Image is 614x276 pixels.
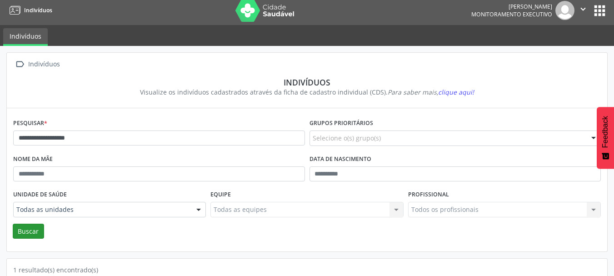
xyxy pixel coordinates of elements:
span: Indivíduos [24,6,52,14]
div: Indivíduos [20,77,594,87]
span: Feedback [601,116,609,148]
a: Indivíduos [3,28,48,46]
span: Todas as unidades [16,205,187,214]
label: Unidade de saúde [13,188,67,202]
div: [PERSON_NAME] [471,3,552,10]
label: Pesquisar [13,116,47,130]
span: Monitoramento Executivo [471,10,552,18]
div: Visualize os indivíduos cadastrados através da ficha de cadastro individual (CDS). [20,87,594,97]
label: Equipe [210,188,231,202]
div: Indivíduos [26,58,61,71]
label: Profissional [408,188,449,202]
label: Nome da mãe [13,152,53,166]
i:  [578,4,588,14]
img: img [555,1,574,20]
label: Data de nascimento [309,152,371,166]
a: Indivíduos [6,3,52,18]
span: clique aqui! [438,88,474,96]
button: Buscar [13,224,44,239]
label: Grupos prioritários [309,116,373,130]
button: Feedback - Mostrar pesquisa [597,107,614,169]
div: 1 resultado(s) encontrado(s) [13,265,601,275]
i: Para saber mais, [388,88,474,96]
a:  Indivíduos [13,58,61,71]
button:  [574,1,592,20]
span: Selecione o(s) grupo(s) [313,133,381,143]
button: apps [592,3,608,19]
i:  [13,58,26,71]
